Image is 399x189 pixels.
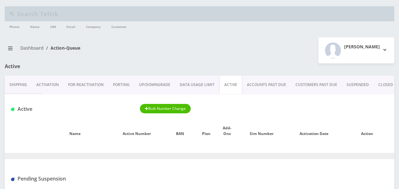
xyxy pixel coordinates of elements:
a: Shipping [5,76,32,94]
th: Name [44,119,106,143]
li: Action-Queue [44,45,80,51]
h1: Active [11,106,130,112]
button: [PERSON_NAME] [318,37,394,63]
a: CLOSED [374,76,398,94]
a: Email [63,21,78,31]
a: CUSTOMERS PAST DUE [291,76,342,94]
button: Bulk Number Change [140,104,191,113]
h1: Pending Suspension [11,176,130,182]
img: Pending Suspension [11,178,14,181]
a: Customer [108,21,130,31]
th: Add-Ons [219,119,235,143]
a: Phone [6,21,23,31]
a: Dashboard [20,45,44,51]
a: UP/DOWNGRADE [134,76,175,94]
a: DATA USAGE LIMIT [175,76,219,94]
h2: [PERSON_NAME] [344,44,380,50]
a: PORTING [108,76,134,94]
input: Search Teltik [17,8,393,20]
nav: breadcrumb [5,41,195,59]
th: BAN [167,119,193,143]
a: SUSPENDED [342,76,374,94]
h1: Active [5,63,128,69]
a: FOR-REActivation [63,76,108,94]
th: Sim Number [235,119,289,143]
th: Active Number [106,119,168,143]
th: Plan [193,119,219,143]
a: Name [27,21,43,31]
th: Activation Date [289,119,340,143]
a: Company [83,21,104,31]
a: SIM [47,21,59,31]
a: ACCOUNTS PAST DUE [242,76,291,94]
th: Action [340,119,394,143]
a: Activation [32,76,63,94]
img: Active [11,108,14,111]
a: ACTIVE [219,76,242,94]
